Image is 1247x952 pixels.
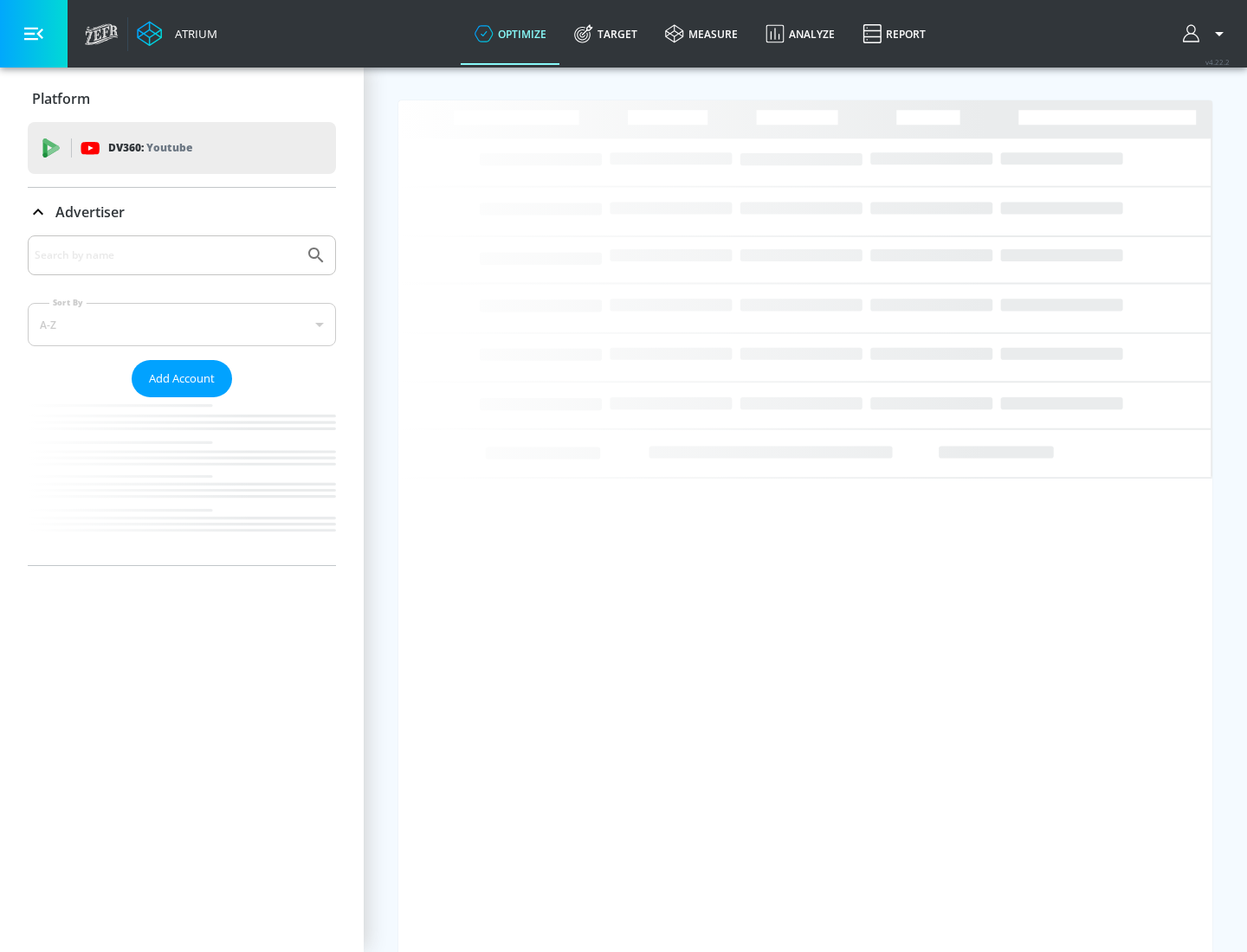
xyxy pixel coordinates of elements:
[49,297,87,308] label: Sort By
[55,203,125,222] p: Advertiser
[752,3,849,65] a: Analyze
[32,89,90,108] p: Platform
[28,122,336,174] div: DV360: Youtube
[28,74,336,123] div: Platform
[560,3,651,65] a: Target
[28,188,336,236] div: Advertiser
[28,303,336,346] div: A-Z
[149,369,215,389] span: Add Account
[35,244,297,267] input: Search by name
[137,21,217,47] a: Atrium
[28,397,336,565] nav: list of Advertiser
[108,138,192,158] p: DV360:
[168,26,217,42] div: Atrium
[28,235,336,565] div: Advertiser
[849,3,940,65] a: Report
[146,138,192,157] p: Youtube
[461,3,560,65] a: optimize
[132,360,232,397] button: Add Account
[1205,57,1230,67] span: v 4.22.2
[651,3,752,65] a: measure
